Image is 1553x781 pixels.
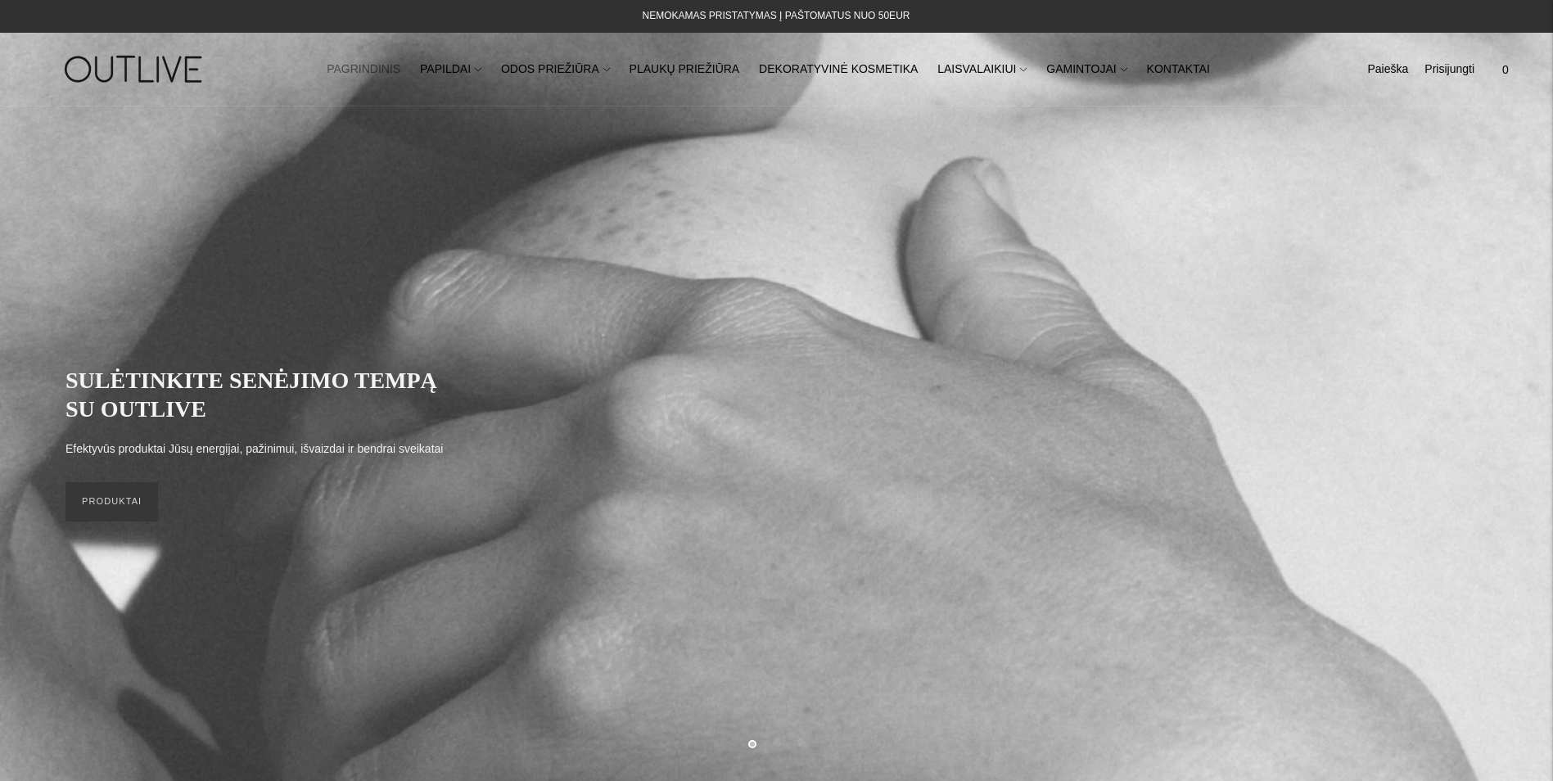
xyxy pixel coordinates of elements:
a: KONTAKTAI [1147,52,1210,88]
a: ODOS PRIEŽIŪRA [501,52,610,88]
a: PRODUKTAI [65,482,158,521]
button: Move carousel to slide 1 [748,740,756,748]
div: NEMOKAMAS PRISTATYMAS Į PAŠTOMATUS NUO 50EUR [643,7,910,26]
button: Move carousel to slide 2 [773,738,781,747]
a: PAGRINDINIS [327,52,400,88]
a: Paieška [1367,52,1408,88]
button: Move carousel to slide 3 [797,738,805,747]
img: OUTLIVE [33,41,237,97]
a: 0 [1491,52,1520,88]
h2: SULĖTINKITE SENĖJIMO TEMPĄ SU OUTLIVE [65,366,458,423]
a: PAPILDAI [420,52,481,88]
a: GAMINTOJAI [1046,52,1126,88]
a: LAISVALAIKIUI [937,52,1027,88]
span: 0 [1494,58,1517,81]
a: Prisijungti [1424,52,1474,88]
p: Efektyvūs produktai Jūsų energijai, pažinimui, išvaizdai ir bendrai sveikatai [65,440,443,459]
a: DEKORATYVINĖ KOSMETIKA [759,52,918,88]
a: PLAUKŲ PRIEŽIŪRA [630,52,740,88]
